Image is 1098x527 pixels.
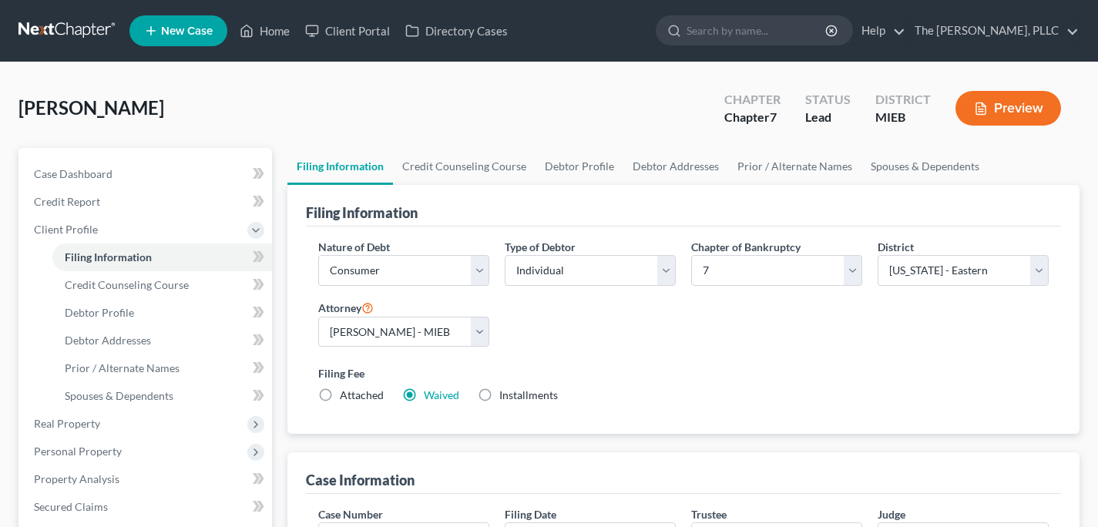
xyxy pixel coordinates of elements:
span: Credit Counseling Course [65,278,189,291]
span: Property Analysis [34,472,119,485]
div: Status [805,91,851,109]
a: Secured Claims [22,493,272,521]
label: Attorney [318,298,374,317]
iframe: Intercom live chat [1046,475,1083,512]
div: Lead [805,109,851,126]
a: Property Analysis [22,465,272,493]
div: Filing Information [306,203,418,222]
div: Chapter [724,109,781,126]
span: [PERSON_NAME] [18,96,164,119]
a: Debtor Profile [52,299,272,327]
a: Filing Information [52,243,272,271]
a: Debtor Profile [536,148,623,185]
span: Installments [499,388,558,401]
a: Prior / Alternate Names [728,148,861,185]
label: Nature of Debt [318,239,390,255]
div: MIEB [875,109,931,126]
label: Case Number [318,506,383,522]
label: District [878,239,914,255]
span: Case Dashboard [34,167,112,180]
span: Spouses & Dependents [65,389,173,402]
a: Filing Information [287,148,393,185]
a: Credit Counseling Course [393,148,536,185]
span: Secured Claims [34,500,108,513]
span: Debtor Profile [65,306,134,319]
span: Real Property [34,417,100,430]
button: Preview [955,91,1061,126]
span: Filing Information [65,250,152,263]
label: Judge [878,506,905,522]
div: Case Information [306,471,415,489]
label: Type of Debtor [505,239,576,255]
div: District [875,91,931,109]
a: Case Dashboard [22,160,272,188]
span: Client Profile [34,223,98,236]
a: Directory Cases [398,17,515,45]
span: Personal Property [34,445,122,458]
label: Chapter of Bankruptcy [691,239,801,255]
span: Attached [340,388,384,401]
a: Credit Report [22,188,272,216]
span: New Case [161,25,213,37]
label: Filing Date [505,506,556,522]
a: Home [232,17,297,45]
a: Client Portal [297,17,398,45]
span: Credit Report [34,195,100,208]
input: Search by name... [687,16,828,45]
span: Debtor Addresses [65,334,151,347]
a: Debtor Addresses [623,148,728,185]
a: Credit Counseling Course [52,271,272,299]
a: The [PERSON_NAME], PLLC [907,17,1079,45]
a: Spouses & Dependents [52,382,272,410]
a: Prior / Alternate Names [52,354,272,382]
label: Trustee [691,506,727,522]
label: Filing Fee [318,365,1049,381]
span: 7 [770,109,777,124]
a: Spouses & Dependents [861,148,989,185]
a: Waived [424,388,459,401]
span: Prior / Alternate Names [65,361,180,374]
a: Help [854,17,905,45]
div: Chapter [724,91,781,109]
a: Debtor Addresses [52,327,272,354]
